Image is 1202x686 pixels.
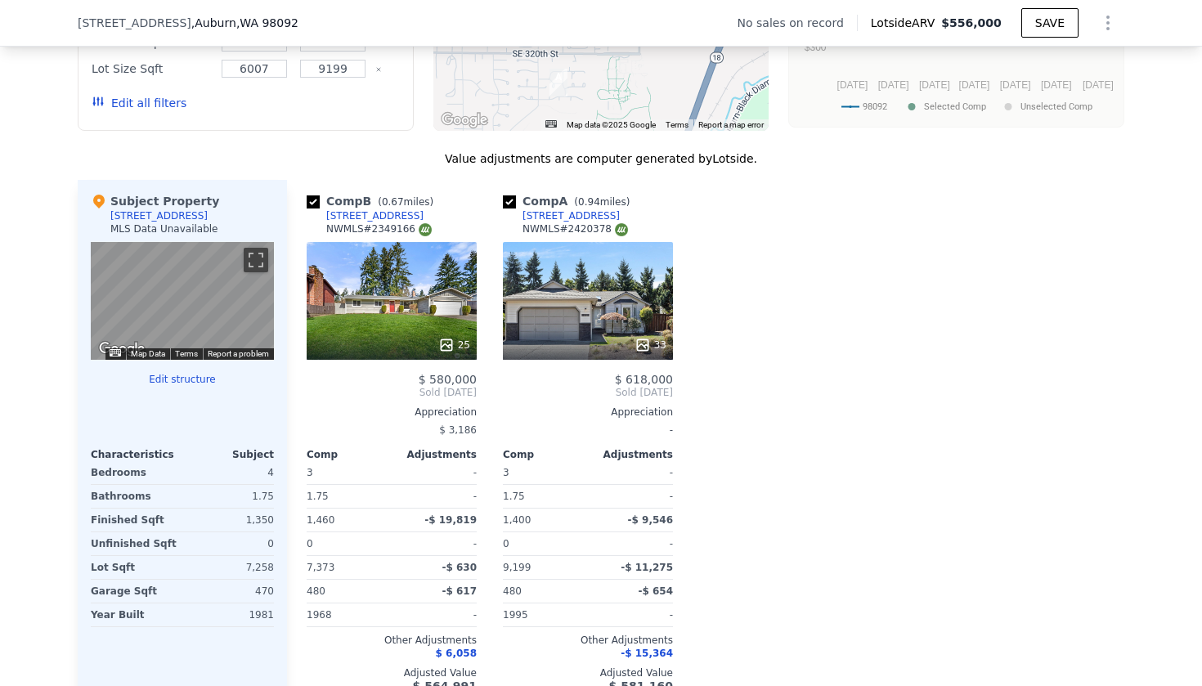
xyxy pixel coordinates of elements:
div: 1995 [503,603,585,626]
span: $ 618,000 [615,373,673,386]
div: [STREET_ADDRESS] [326,209,424,222]
img: Google [95,339,149,360]
button: Map Data [131,348,165,360]
span: 480 [503,585,522,597]
div: Comp A [503,193,636,209]
img: NWMLS Logo [615,223,628,236]
text: Selected Comp [924,101,986,112]
text: Unselected Comp [1020,101,1092,112]
div: 7,258 [186,556,274,579]
text: [DATE] [1000,79,1031,91]
div: 1,350 [186,509,274,531]
span: ( miles) [371,196,440,208]
span: -$ 19,819 [424,514,477,526]
a: Open this area in Google Maps (opens a new window) [437,110,491,131]
text: 98092 [863,101,887,112]
div: 1.75 [503,485,585,508]
div: Value adjustments are computer generated by Lotside . [78,150,1124,167]
span: -$ 630 [442,562,477,573]
text: [DATE] [837,79,868,91]
div: Comp [503,448,588,461]
div: Adjusted Value [503,666,673,679]
span: Sold [DATE] [307,386,477,399]
span: -$ 9,546 [628,514,673,526]
div: Street View [91,242,274,360]
span: 480 [307,585,325,597]
span: 3 [307,467,313,478]
div: NWMLS # 2349166 [326,222,432,236]
div: - [503,419,673,442]
span: $ 6,058 [436,648,477,659]
div: Map [91,242,274,360]
div: 1.75 [307,485,388,508]
span: 3 [503,467,509,478]
span: 7,373 [307,562,334,573]
div: - [395,485,477,508]
div: Lot Sqft [91,556,179,579]
span: 0 [307,538,313,549]
div: 1981 [186,603,274,626]
div: Unfinished Sqft [91,532,179,555]
div: NWMLS # 2420378 [523,222,628,236]
div: Subject [182,448,274,461]
button: Show Options [1092,7,1124,39]
button: Edit structure [91,373,274,386]
div: Comp [307,448,392,461]
span: 1,400 [503,514,531,526]
div: Comp B [307,193,440,209]
a: Report a problem [208,349,269,358]
button: Toggle fullscreen view [244,248,268,272]
div: Lot Size Sqft [92,57,212,80]
button: Edit all filters [92,95,186,111]
div: Bathrooms [91,485,179,508]
span: -$ 11,275 [621,562,673,573]
div: [STREET_ADDRESS] [523,209,620,222]
a: Open this area in Google Maps (opens a new window) [95,339,149,360]
div: Garage Sqft [91,580,179,603]
span: 9,199 [503,562,531,573]
div: [STREET_ADDRESS] [110,209,208,222]
span: [STREET_ADDRESS] [78,15,191,31]
span: -$ 654 [638,585,673,597]
div: Bedrooms [91,461,179,484]
text: $300 [805,42,827,53]
span: $ 580,000 [419,373,477,386]
span: 1,460 [307,514,334,526]
span: 0 [503,538,509,549]
a: Report a map error [698,120,764,129]
div: - [591,485,673,508]
div: 4 [186,461,274,484]
div: - [395,461,477,484]
span: $556,000 [941,16,1002,29]
div: 1.75 [186,485,274,508]
span: 0.94 [578,196,600,208]
span: , Auburn [191,15,298,31]
div: MLS Data Unavailable [110,222,218,235]
button: SAVE [1021,8,1079,38]
a: [STREET_ADDRESS] [307,209,424,222]
span: ( miles) [567,196,636,208]
div: - [591,603,673,626]
button: Keyboard shortcuts [545,120,557,128]
span: 0.67 [382,196,404,208]
span: Sold [DATE] [503,386,673,399]
span: -$ 15,364 [621,648,673,659]
div: Subject Property [91,193,219,209]
span: -$ 617 [442,585,477,597]
button: Clear [375,66,382,73]
span: Lotside ARV [871,15,941,31]
text: [DATE] [919,79,950,91]
button: Keyboard shortcuts [110,349,121,356]
div: Other Adjustments [503,634,673,647]
div: No sales on record [738,15,857,31]
img: Google [437,110,491,131]
div: 33 [635,337,666,353]
div: Other Adjustments [307,634,477,647]
text: [DATE] [959,79,990,91]
div: Adjustments [588,448,673,461]
div: 25 [438,337,470,353]
div: 1968 [307,603,388,626]
span: , WA 98092 [236,16,298,29]
img: NWMLS Logo [419,223,432,236]
div: Appreciation [307,406,477,419]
